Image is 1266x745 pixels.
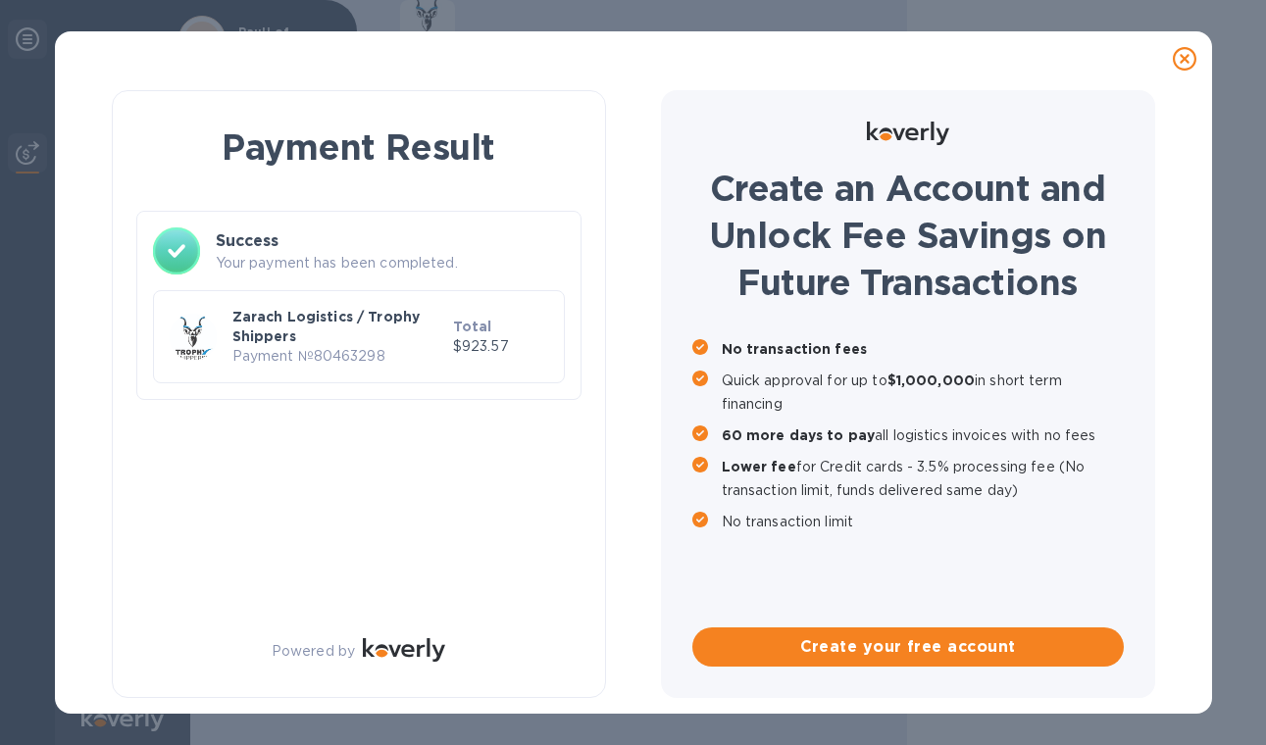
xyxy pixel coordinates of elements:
img: Logo [867,122,949,145]
b: Total [453,319,492,334]
p: all logistics invoices with no fees [722,423,1124,447]
b: $1,000,000 [887,372,975,388]
p: Your payment has been completed. [216,253,565,273]
p: for Credit cards - 3.5% processing fee (No transaction limit, funds delivered same day) [722,455,1124,502]
b: Lower fee [722,459,796,474]
h1: Create an Account and Unlock Fee Savings on Future Transactions [692,165,1124,306]
h3: Success [216,229,565,253]
button: Create your free account [692,627,1124,667]
img: Logo [363,638,445,662]
h1: Payment Result [144,123,574,172]
p: No transaction limit [722,510,1124,533]
b: 60 more days to pay [722,427,876,443]
span: Create your free account [708,635,1108,659]
p: Quick approval for up to in short term financing [722,369,1124,416]
p: Zarach Logistics / Trophy Shippers [232,307,445,346]
b: No transaction fees [722,341,868,357]
p: Payment № 80463298 [232,346,445,367]
p: $923.57 [453,336,548,357]
p: Powered by [272,641,355,662]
